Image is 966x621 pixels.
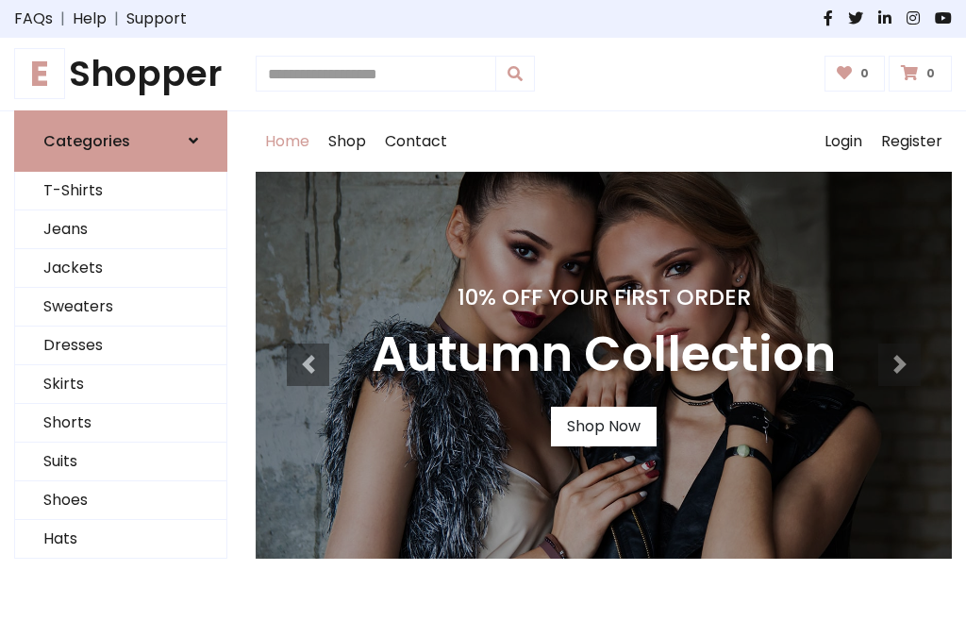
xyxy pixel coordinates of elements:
a: Shop [319,111,375,172]
a: Shop Now [551,407,657,446]
a: Suits [15,443,226,481]
a: Hats [15,520,226,559]
a: Support [126,8,187,30]
a: Shoes [15,481,226,520]
h6: Categories [43,132,130,150]
a: Jeans [15,210,226,249]
a: Sweaters [15,288,226,327]
a: Home [256,111,319,172]
a: Shorts [15,404,226,443]
span: 0 [856,65,874,82]
a: FAQs [14,8,53,30]
a: 0 [889,56,952,92]
a: Jackets [15,249,226,288]
a: Skirts [15,365,226,404]
h4: 10% Off Your First Order [372,284,836,310]
a: Help [73,8,107,30]
span: 0 [922,65,940,82]
a: 0 [824,56,886,92]
a: EShopper [14,53,227,95]
a: Contact [375,111,457,172]
a: Categories [14,110,227,172]
span: | [53,8,73,30]
h1: Shopper [14,53,227,95]
a: Login [815,111,872,172]
span: | [107,8,126,30]
span: E [14,48,65,99]
a: Dresses [15,327,226,365]
h3: Autumn Collection [372,326,836,384]
a: T-Shirts [15,172,226,210]
a: Register [872,111,952,172]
